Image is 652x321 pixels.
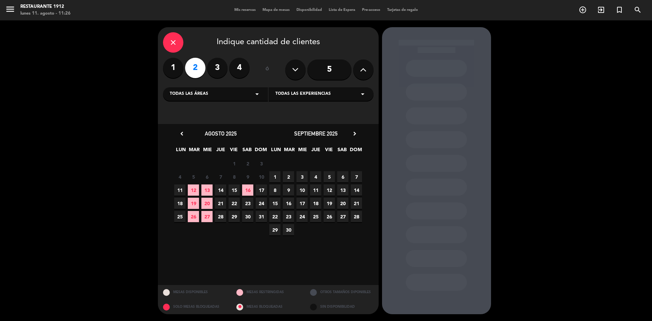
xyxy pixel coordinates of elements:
[296,171,308,182] span: 3
[242,198,253,209] span: 23
[275,91,331,97] span: Todas las experiencias
[242,171,253,182] span: 9
[359,8,384,12] span: Pre-acceso
[231,8,259,12] span: Mis reservas
[170,91,208,97] span: Todas las áreas
[259,8,293,12] span: Mapa de mesas
[579,6,587,14] i: add_circle_outline
[175,146,186,157] span: LUN
[597,6,605,14] i: exit_to_app
[229,198,240,209] span: 22
[256,211,267,222] span: 31
[283,211,294,222] span: 23
[185,58,205,78] label: 2
[351,198,362,209] span: 21
[231,285,305,300] div: MESAS RESTRINGIDAS
[256,58,278,82] div: ó
[201,211,213,222] span: 27
[337,184,348,196] span: 13
[296,198,308,209] span: 17
[242,184,253,196] span: 16
[163,58,183,78] label: 1
[337,146,348,157] span: SAB
[283,198,294,209] span: 16
[174,184,185,196] span: 11
[253,90,261,98] i: arrow_drop_down
[158,300,232,314] div: SOLO MESAS BLOQUEADAS
[256,184,267,196] span: 17
[337,171,348,182] span: 6
[256,171,267,182] span: 10
[201,198,213,209] span: 20
[283,224,294,235] span: 30
[256,158,267,169] span: 3
[169,38,177,47] i: close
[20,10,71,17] div: lunes 11. agosto - 11:26
[215,184,226,196] span: 14
[325,8,359,12] span: Lista de Espera
[229,171,240,182] span: 8
[242,158,253,169] span: 2
[229,184,240,196] span: 15
[269,198,280,209] span: 15
[207,58,228,78] label: 3
[310,146,321,157] span: JUE
[305,300,379,314] div: SIN DISPONIBILIDAD
[350,146,361,157] span: DOM
[231,300,305,314] div: MESAS BLOQUEADAS
[188,211,199,222] span: 26
[229,58,250,78] label: 4
[201,171,213,182] span: 6
[215,198,226,209] span: 21
[269,171,280,182] span: 1
[188,184,199,196] span: 12
[242,211,253,222] span: 30
[359,90,367,98] i: arrow_drop_down
[284,146,295,157] span: MAR
[158,285,232,300] div: MESAS DISPONIBLES
[634,6,642,14] i: search
[256,198,267,209] span: 24
[229,211,240,222] span: 29
[324,198,335,209] span: 19
[188,146,200,157] span: MAR
[201,184,213,196] span: 13
[296,184,308,196] span: 10
[351,211,362,222] span: 28
[351,184,362,196] span: 14
[283,171,294,182] span: 2
[310,211,321,222] span: 25
[351,130,358,137] i: chevron_right
[324,211,335,222] span: 26
[202,146,213,157] span: MIE
[215,171,226,182] span: 7
[229,158,240,169] span: 1
[228,146,239,157] span: VIE
[293,8,325,12] span: Disponibilidad
[337,198,348,209] span: 20
[5,4,15,14] i: menu
[337,211,348,222] span: 27
[296,211,308,222] span: 24
[5,4,15,17] button: menu
[269,184,280,196] span: 8
[178,130,185,137] i: chevron_left
[241,146,253,157] span: SAB
[269,211,280,222] span: 22
[188,171,199,182] span: 5
[174,211,185,222] span: 25
[384,8,421,12] span: Tarjetas de regalo
[310,171,321,182] span: 4
[205,130,237,137] span: agosto 2025
[297,146,308,157] span: MIE
[174,198,185,209] span: 18
[269,224,280,235] span: 29
[294,130,338,137] span: septiembre 2025
[174,171,185,182] span: 4
[310,184,321,196] span: 11
[283,184,294,196] span: 9
[215,146,226,157] span: JUE
[305,285,379,300] div: OTROS TAMAÑOS DIPONIBLES
[163,32,374,53] div: Indique cantidad de clientes
[351,171,362,182] span: 7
